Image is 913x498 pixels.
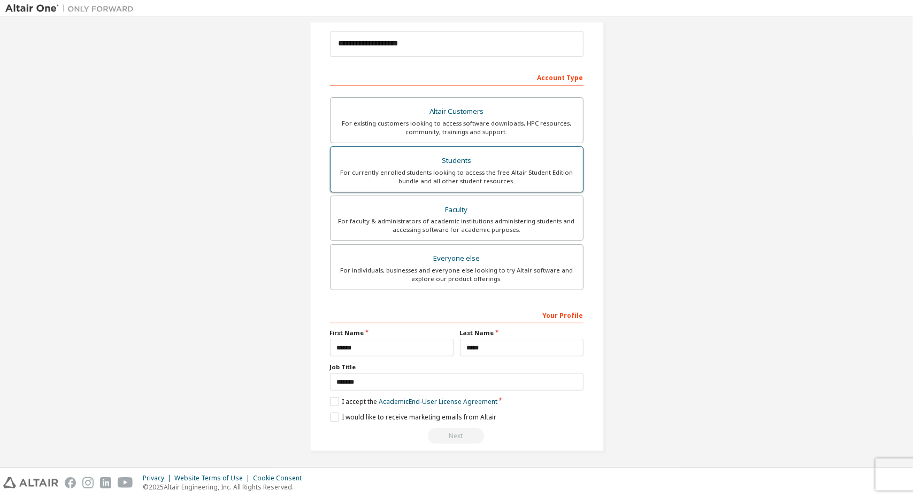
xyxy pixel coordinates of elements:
label: Job Title [330,363,584,371]
div: Read and acccept EULA to continue [330,428,584,444]
label: First Name [330,329,454,337]
div: Cookie Consent [253,474,308,483]
a: Academic End-User License Agreement [379,397,497,406]
div: Account Type [330,68,584,85]
div: Students [337,153,577,168]
div: Privacy [143,474,174,483]
div: For currently enrolled students looking to access the free Altair Student Edition bundle and all ... [337,168,577,185]
img: linkedin.svg [100,477,111,488]
div: For individuals, businesses and everyone else looking to try Altair software and explore our prod... [337,266,577,283]
img: facebook.svg [65,477,76,488]
div: Website Terms of Use [174,474,253,483]
label: Last Name [460,329,584,337]
label: I accept the [330,397,497,406]
div: For faculty & administrators of academic institutions administering students and accessing softwa... [337,217,577,234]
div: Your Profile [330,306,584,323]
label: I would like to receive marketing emails from Altair [330,413,496,422]
div: Altair Customers [337,104,577,119]
img: instagram.svg [82,477,94,488]
img: Altair One [5,3,139,14]
div: Faculty [337,203,577,217]
img: youtube.svg [118,477,133,488]
p: © 2025 Altair Engineering, Inc. All Rights Reserved. [143,483,308,492]
div: Everyone else [337,251,577,266]
img: altair_logo.svg [3,477,58,488]
div: For existing customers looking to access software downloads, HPC resources, community, trainings ... [337,119,577,136]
